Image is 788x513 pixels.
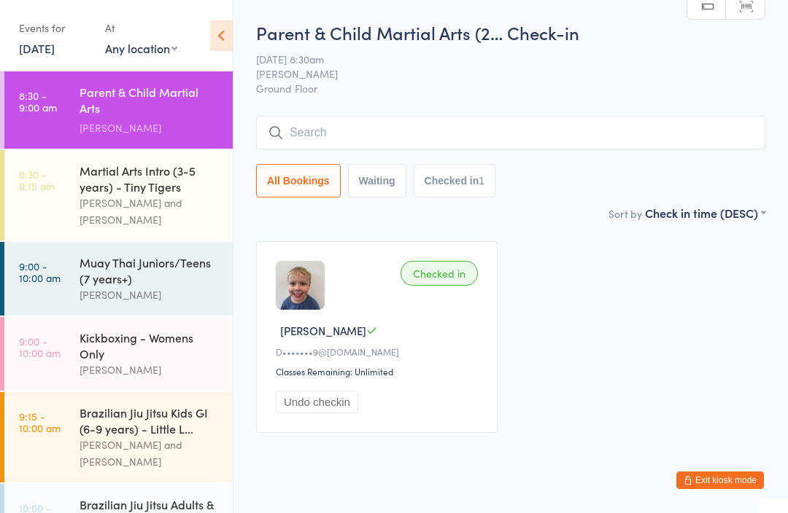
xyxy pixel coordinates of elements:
div: [PERSON_NAME] and [PERSON_NAME] [80,195,220,228]
div: [PERSON_NAME] [80,286,220,303]
h2: Parent & Child Martial Arts (2… Check-in [256,20,765,44]
a: 8:30 -9:15 amMartial Arts Intro (3-5 years) - Tiny Tigers[PERSON_NAME] and [PERSON_NAME] [4,150,233,240]
a: 9:00 -10:00 amKickboxing - Womens Only[PERSON_NAME] [4,317,233,391]
div: Classes Remaining: Unlimited [276,365,482,377]
div: [PERSON_NAME] [80,120,220,136]
div: Events for [19,16,90,40]
a: 8:30 -9:00 amParent & Child Martial Arts ([DEMOGRAPHIC_DATA])[PERSON_NAME] [4,71,233,149]
div: Parent & Child Martial Arts ([DEMOGRAPHIC_DATA]) [80,84,220,120]
div: Muay Thai Juniors/Teens (7 years+) [80,254,220,286]
span: [PERSON_NAME] [280,323,366,338]
img: image1753251018.png [276,261,325,310]
time: 8:30 - 9:00 am [19,90,57,113]
time: 8:30 - 9:15 am [19,168,55,192]
input: Search [256,116,765,149]
label: Sort by [609,206,642,221]
time: 9:00 - 10:00 am [19,260,61,283]
a: [DATE] [19,40,55,56]
span: Ground Floor [256,81,765,95]
div: 1 [479,175,484,187]
div: Kickboxing - Womens Only [80,329,220,361]
a: 9:15 -10:00 amBrazilian Jiu Jitsu Kids GI (6-9 years) - Little L...[PERSON_NAME] and [PERSON_NAME] [4,392,233,482]
div: [PERSON_NAME] and [PERSON_NAME] [80,436,220,470]
button: All Bookings [256,164,341,197]
button: Exit kiosk mode [676,471,764,489]
div: Martial Arts Intro (3-5 years) - Tiny Tigers [80,162,220,195]
time: 9:15 - 10:00 am [19,410,61,434]
div: Any location [105,40,177,56]
div: At [105,16,177,40]
span: [PERSON_NAME] [256,66,743,81]
div: Check in time (DESC) [645,205,765,221]
div: Checked in [401,261,478,286]
a: 9:00 -10:00 amMuay Thai Juniors/Teens (7 years+)[PERSON_NAME] [4,242,233,316]
div: [PERSON_NAME] [80,361,220,378]
time: 9:00 - 10:00 am [19,335,61,359]
button: Undo checkin [276,391,358,413]
button: Waiting [348,164,406,197]
span: [DATE] 8:30am [256,52,743,66]
div: Brazilian Jiu Jitsu Kids GI (6-9 years) - Little L... [80,404,220,436]
button: Checked in1 [414,164,496,197]
div: D•••••••9@[DOMAIN_NAME] [276,345,482,358]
